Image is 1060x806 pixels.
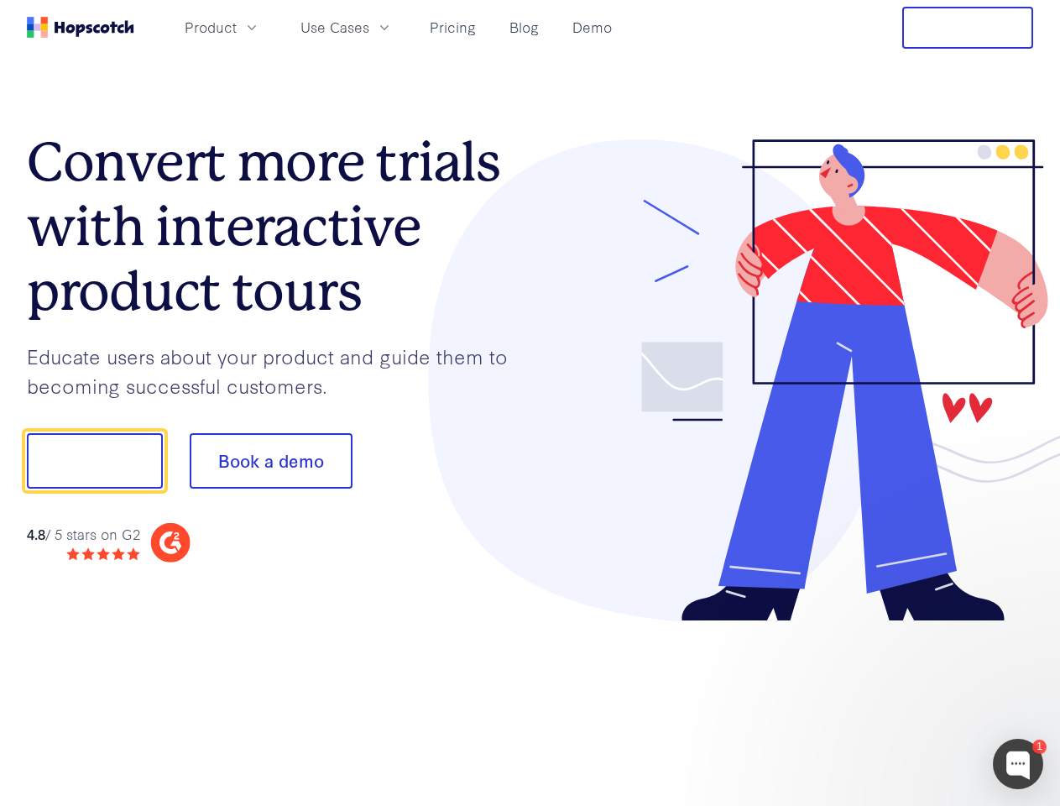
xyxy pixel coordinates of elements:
a: Pricing [423,13,483,41]
div: 1 [1032,740,1047,754]
div: / 5 stars on G2 [27,524,140,545]
a: Blog [503,13,546,41]
p: Educate users about your product and guide them to becoming successful customers. [27,342,530,400]
span: Product [185,17,237,38]
h1: Convert more trials with interactive product tours [27,130,530,323]
button: Use Cases [290,13,403,41]
a: Home [27,17,134,38]
a: Demo [566,13,619,41]
button: Show me! [27,433,163,489]
button: Free Trial [902,7,1033,49]
button: Book a demo [190,433,352,489]
button: Product [175,13,270,41]
span: Use Cases [300,17,369,38]
strong: 4.8 [27,524,45,543]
